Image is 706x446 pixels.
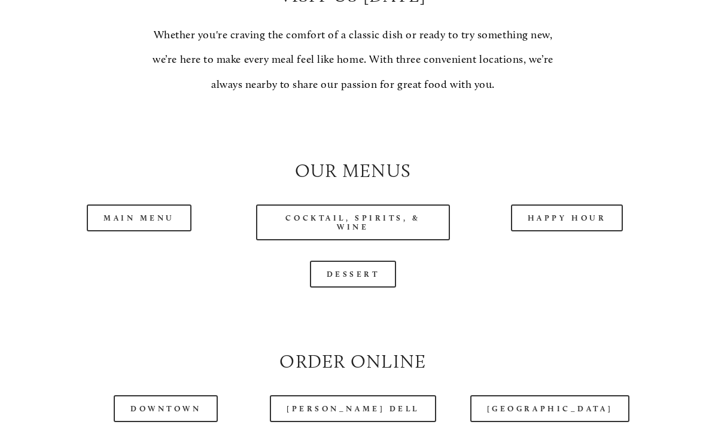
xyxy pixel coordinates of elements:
a: Downtown [114,395,218,422]
a: [PERSON_NAME] Dell [270,395,436,422]
a: Happy Hour [511,204,623,231]
h2: Order Online [42,349,664,375]
a: [GEOGRAPHIC_DATA] [470,395,629,422]
a: Dessert [310,261,397,288]
h2: Our Menus [42,158,664,184]
a: Main Menu [87,204,191,231]
a: Cocktail, Spirits, & Wine [256,204,449,240]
